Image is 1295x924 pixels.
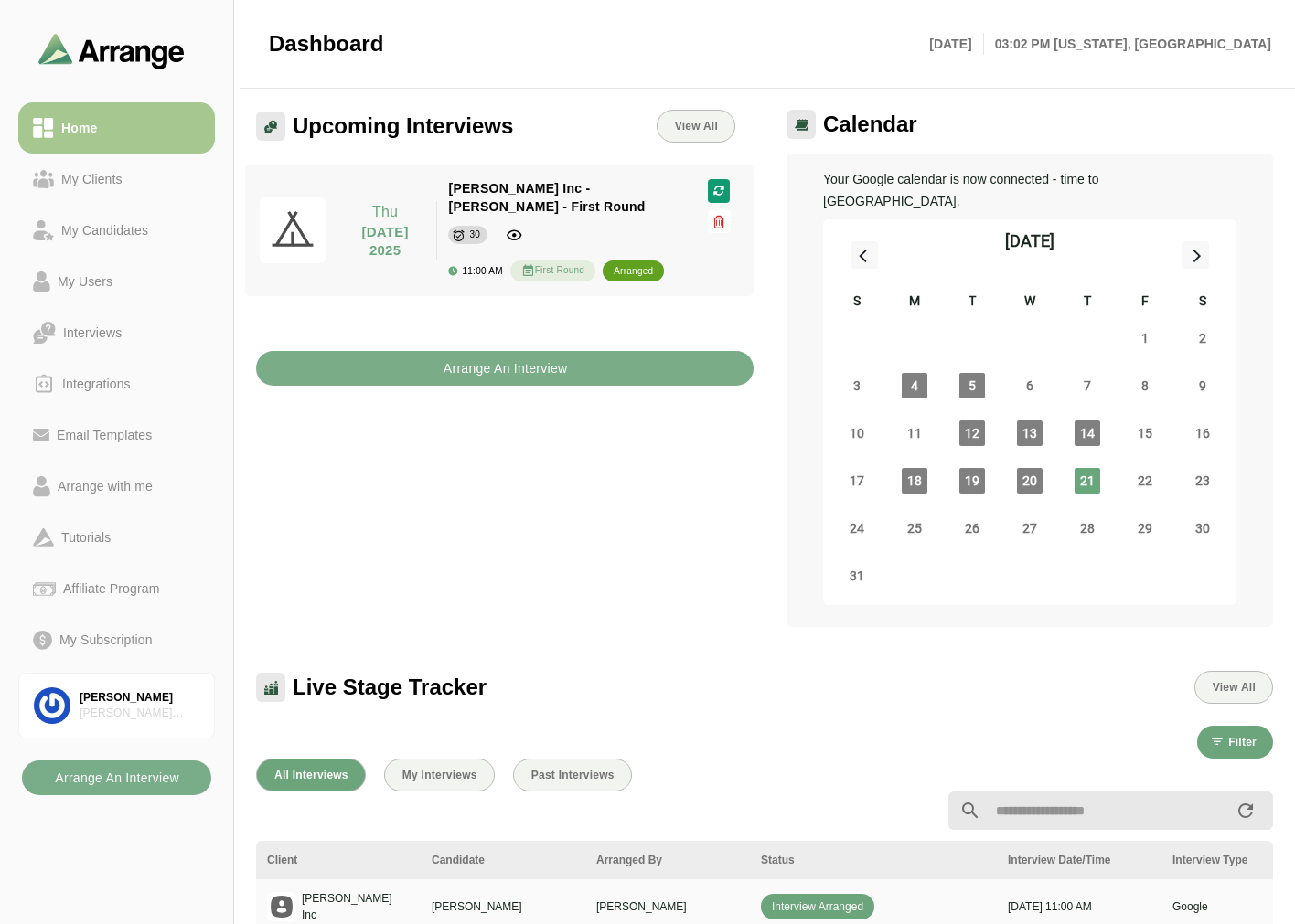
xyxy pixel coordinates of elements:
div: S [829,291,886,314]
span: Friday, August 29, 2025 [1132,515,1158,541]
a: Tutorials [18,512,215,563]
button: Filter [1197,726,1273,759]
button: My Interviews [384,759,495,791]
span: Wednesday, August 27, 2025 [1017,515,1043,541]
a: [PERSON_NAME][PERSON_NAME] Associates [18,673,215,738]
a: Email Templates [18,409,215,461]
div: [PERSON_NAME] Associates [80,706,199,721]
span: Wednesday, August 13, 2025 [1017,420,1043,446]
div: arranged [614,262,653,281]
div: My Users [50,271,120,292]
div: Candidate [432,852,574,868]
div: 11:00 AM [448,266,502,276]
span: Sunday, August 17, 2025 [844,468,870,494]
div: F [1116,291,1173,314]
div: S [1173,291,1231,314]
span: Upcoming Interviews [293,112,513,140]
button: View All [1194,671,1273,704]
span: [PERSON_NAME] Inc - [PERSON_NAME] - First Round [448,181,645,214]
span: Friday, August 15, 2025 [1132,420,1158,446]
span: Sunday, August 31, 2025 [844,563,870,589]
span: Saturday, August 23, 2025 [1190,468,1215,494]
span: Calendar [823,111,917,138]
span: Tuesday, August 12, 2025 [959,420,985,446]
span: Friday, August 8, 2025 [1132,373,1158,398]
span: Monday, August 4, 2025 [902,373,927,398]
span: My Interviews [401,769,477,781]
span: Dashboard [269,30,383,58]
div: Client [267,852,410,868]
span: Saturday, August 9, 2025 [1190,373,1215,398]
p: Thu [345,201,426,223]
p: [DATE] 2025 [345,223,426,260]
p: [DATE] 11:00 AM [1008,898,1151,915]
span: Friday, August 22, 2025 [1132,468,1158,494]
p: Your Google calendar is now connected - time to [GEOGRAPHIC_DATA]. [823,168,1236,212]
div: Home [54,117,104,139]
div: My Clients [54,168,130,190]
a: My Clients [18,154,215,205]
div: My Subscription [52,629,160,651]
div: T [944,291,1001,314]
img: arrangeai-name-small-logo.4d2b8aee.svg [38,33,185,69]
div: M [886,291,944,314]
a: My Users [18,256,215,307]
span: All Interviews [273,769,348,781]
a: Interviews [18,307,215,358]
div: My Candidates [54,219,155,241]
p: [PERSON_NAME] [596,898,739,915]
span: Sunday, August 3, 2025 [844,373,870,398]
span: View All [674,120,718,133]
div: Status [761,852,986,868]
button: Arrange An Interview [22,760,211,795]
span: Saturday, August 16, 2025 [1190,420,1215,446]
span: Sunday, August 24, 2025 [844,515,870,541]
span: Tuesday, August 19, 2025 [959,468,985,494]
span: Monday, August 25, 2025 [902,515,927,541]
span: Monday, August 11, 2025 [902,420,927,446]
span: Interview Arranged [761,894,874,919]
a: Affiliate Program [18,563,215,614]
span: Tuesday, August 5, 2025 [959,373,985,398]
span: Monday, August 18, 2025 [902,468,927,494]
span: Tuesday, August 26, 2025 [959,515,985,541]
p: 03:02 PM [US_STATE], [GEOGRAPHIC_DATA] [984,33,1271,55]
b: Arrange An Interview [54,760,179,795]
a: Home [18,102,215,154]
div: Tutorials [54,526,118,548]
a: My Candidates [18,205,215,256]
div: W [1001,291,1059,314]
span: View All [1212,681,1256,694]
img: placeholder logo [267,892,296,921]
div: Interview Date/Time [1008,852,1151,868]
button: All Interviews [256,759,366,791]
div: First Round [510,260,595,281]
span: Wednesday, August 6, 2025 [1017,373,1043,398]
p: [PERSON_NAME] Inc [302,890,410,923]
p: [PERSON_NAME] [432,898,574,915]
div: T [1058,291,1116,314]
span: Thursday, August 7, 2025 [1075,373,1100,398]
span: Friday, August 1, 2025 [1132,325,1158,351]
span: Thursday, August 28, 2025 [1075,515,1100,541]
div: Interviews [56,322,129,344]
button: Arrange An Interview [256,351,754,386]
span: Past Interviews [530,769,615,781]
div: [PERSON_NAME] [80,690,199,706]
div: Email Templates [49,424,159,446]
div: Affiliate Program [56,578,166,600]
div: Arrange with me [50,475,160,497]
div: [DATE] [1005,228,1054,254]
span: Wednesday, August 20, 2025 [1017,468,1043,494]
b: Arrange An Interview [443,351,568,386]
a: Arrange with me [18,461,215,512]
span: Live Stage Tracker [293,674,487,701]
span: Thursday, August 21, 2025 [1075,468,1100,494]
span: Saturday, August 30, 2025 [1190,515,1215,541]
span: Saturday, August 2, 2025 [1190,325,1215,351]
div: Integrations [55,373,138,395]
a: View All [657,110,735,143]
div: Arranged By [596,852,739,868]
span: Thursday, August 14, 2025 [1075,420,1100,446]
a: Integrations [18,358,215,409]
